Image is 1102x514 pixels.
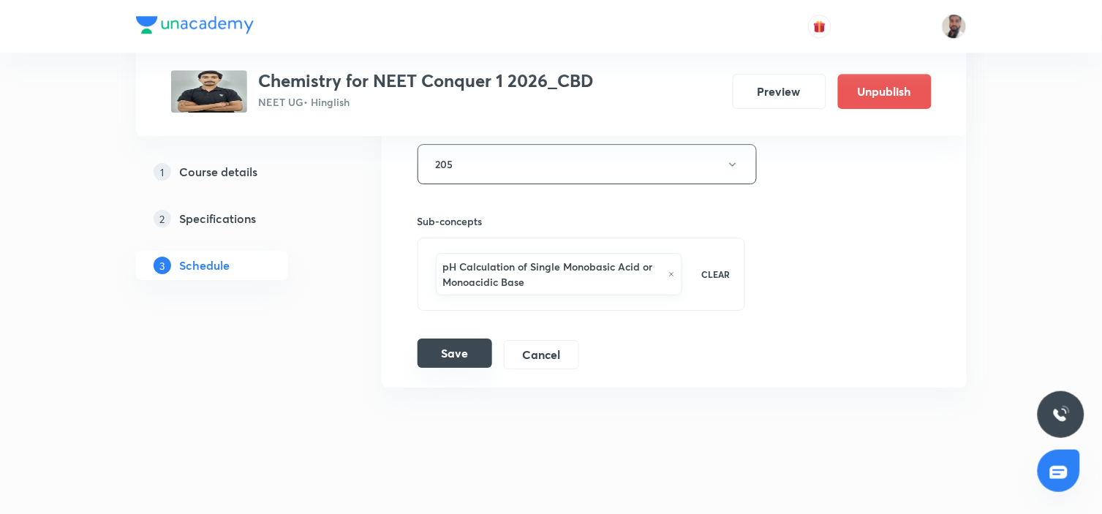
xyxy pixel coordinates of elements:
[259,70,594,91] h3: Chemistry for NEET Conquer 1 2026_CBD
[418,339,492,368] button: Save
[838,74,932,109] button: Unpublish
[1052,406,1070,423] img: ttu
[154,257,171,274] p: 3
[418,144,757,184] button: 205
[733,74,826,109] button: Preview
[808,15,831,38] button: avatar
[701,268,730,281] p: CLEAR
[136,16,254,34] img: Company Logo
[154,210,171,227] p: 2
[171,70,247,113] img: 64e2c0d77a0c422bab790b208fd4a2d6.jpg
[136,204,335,233] a: 2Specifications
[180,210,257,227] h5: Specifications
[259,94,594,110] p: NEET UG • Hinglish
[942,14,967,39] img: SHAHNAWAZ AHMAD
[813,20,826,33] img: avatar
[504,340,579,369] button: Cancel
[180,257,230,274] h5: Schedule
[154,163,171,181] p: 1
[443,259,662,290] h6: pH Calculation of Single Monobasic Acid or Monoacidic Base
[418,213,746,229] h6: Sub-concepts
[136,157,335,186] a: 1Course details
[136,16,254,37] a: Company Logo
[180,163,258,181] h5: Course details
